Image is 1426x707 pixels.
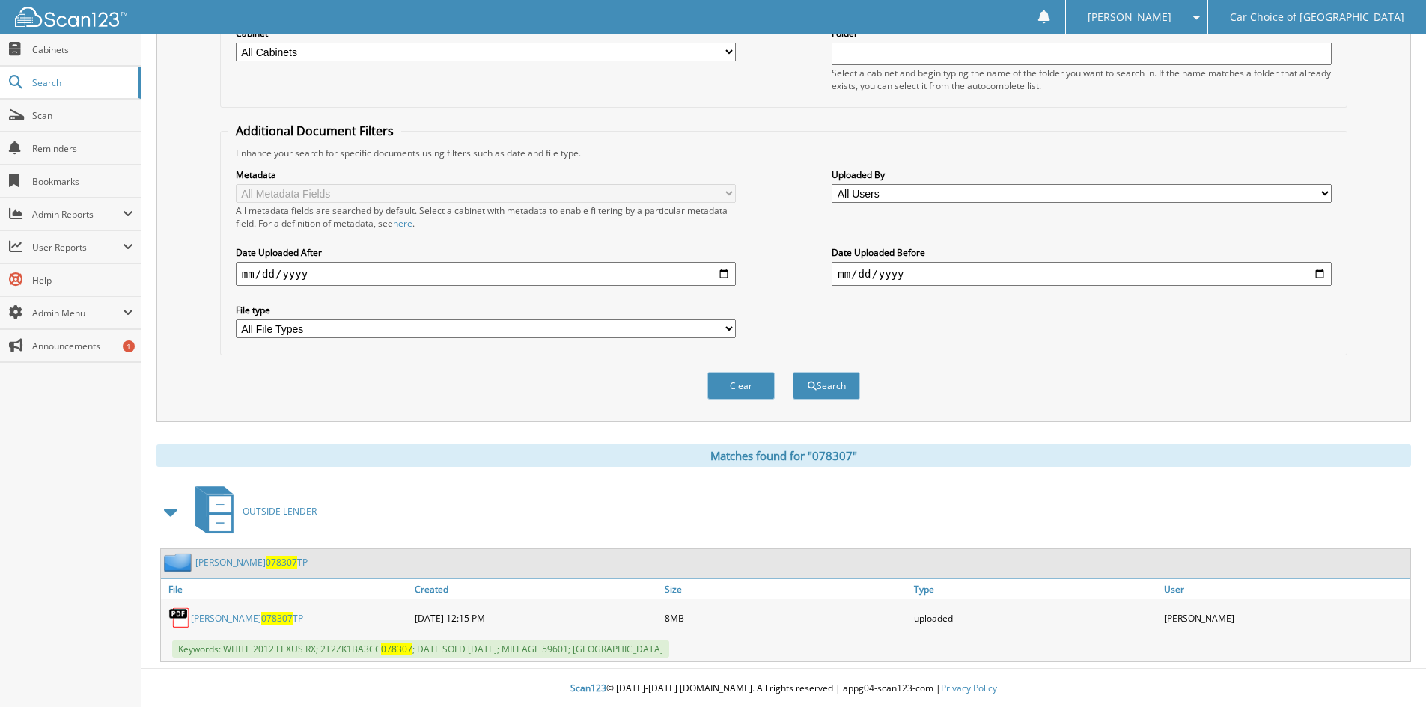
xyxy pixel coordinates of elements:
div: 8MB [661,603,911,633]
a: here [393,217,412,230]
a: User [1160,579,1410,599]
span: Search [32,76,131,89]
input: start [236,262,736,286]
input: end [832,262,1332,286]
img: scan123-logo-white.svg [15,7,127,27]
label: Uploaded By [832,168,1332,181]
a: Privacy Policy [941,682,997,694]
legend: Additional Document Filters [228,123,401,139]
a: Size [661,579,911,599]
span: [PERSON_NAME] [1088,13,1171,22]
a: [PERSON_NAME]078307TP [191,612,303,625]
span: Bookmarks [32,175,133,188]
span: Car Choice of [GEOGRAPHIC_DATA] [1230,13,1404,22]
span: 078307 [266,556,297,569]
span: Scan [32,109,133,122]
div: [DATE] 12:15 PM [411,603,661,633]
span: 078307 [381,643,412,655]
img: folder2.png [164,553,195,572]
span: OUTSIDE LENDER [243,505,317,518]
span: Admin Menu [32,307,123,319]
div: All metadata fields are searched by default. Select a cabinet with metadata to enable filtering b... [236,204,736,230]
label: Date Uploaded Before [832,246,1332,259]
a: OUTSIDE LENDER [186,482,317,541]
a: Created [411,579,661,599]
span: Help [32,274,133,287]
a: [PERSON_NAME]078307TP [195,556,308,569]
a: File [161,579,411,599]
span: Scan123 [570,682,606,694]
iframe: Chat Widget [1351,635,1426,707]
span: Announcements [32,340,133,352]
a: Type [910,579,1160,599]
div: 1 [123,340,135,352]
div: © [DATE]-[DATE] [DOMAIN_NAME]. All rights reserved | appg04-scan123-com | [141,670,1426,707]
div: uploaded [910,603,1160,633]
button: Search [793,372,860,400]
label: Date Uploaded After [236,246,736,259]
button: Clear [707,372,775,400]
div: Matches found for "078307" [156,444,1411,467]
span: Keywords: WHITE 2012 LEXUS RX; 2T2ZK1BA3CC ; DATE SOLD [DATE]; MILEAGE 59601; [GEOGRAPHIC_DATA] [172,640,669,658]
span: Admin Reports [32,208,123,221]
label: Metadata [236,168,736,181]
span: Cabinets [32,43,133,56]
span: User Reports [32,241,123,254]
span: Reminders [32,142,133,155]
div: Select a cabinet and begin typing the name of the folder you want to search in. If the name match... [832,67,1332,92]
div: [PERSON_NAME] [1160,603,1410,633]
label: File type [236,304,736,316]
div: Enhance your search for specific documents using filters such as date and file type. [228,147,1339,159]
span: 078307 [261,612,293,625]
img: PDF.png [168,607,191,629]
